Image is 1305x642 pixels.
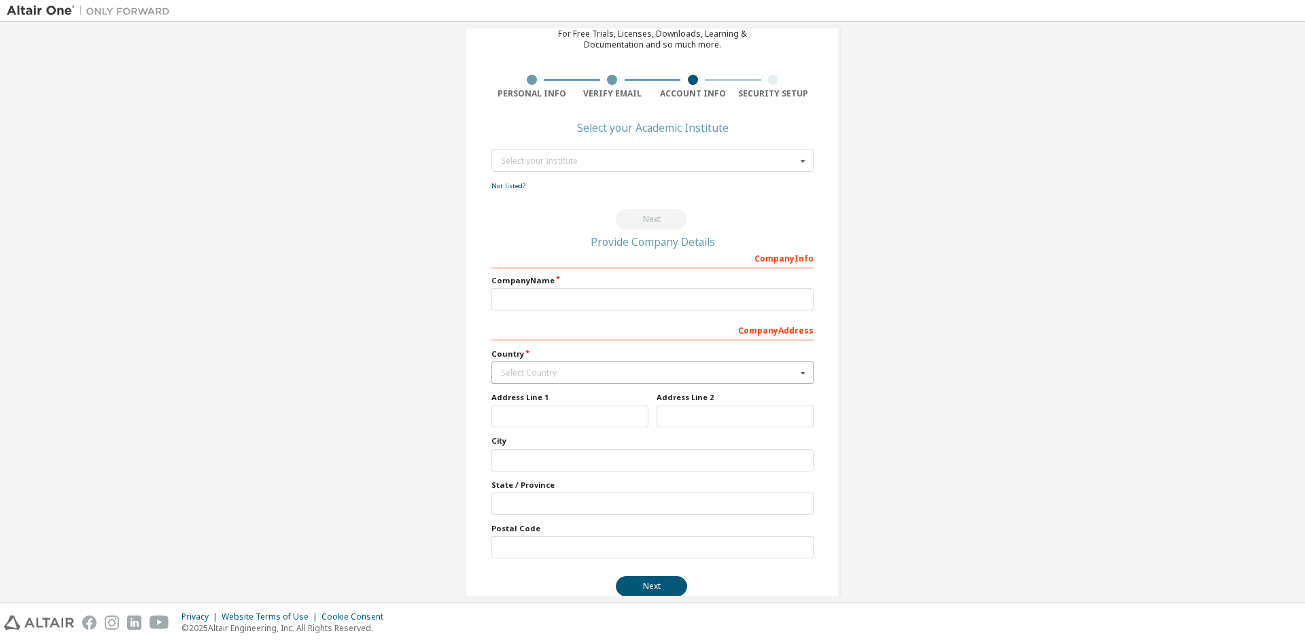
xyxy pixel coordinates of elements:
[222,611,321,622] div: Website Terms of Use
[82,616,97,630] img: facebook.svg
[127,616,141,630] img: linkedin.svg
[652,88,733,99] div: Account Info
[491,349,814,359] label: Country
[181,622,391,634] p: © 2025 Altair Engineering, Inc. All Rights Reserved.
[491,523,814,534] label: Postal Code
[181,611,222,622] div: Privacy
[7,4,177,18] img: Altair One
[491,88,572,99] div: Personal Info
[491,319,814,340] div: Company Address
[105,616,119,630] img: instagram.svg
[491,275,814,286] label: Company Name
[491,480,814,491] label: State / Province
[572,88,653,99] div: Verify Email
[491,435,814,446] label: City
[321,611,391,622] div: Cookie Consent
[491,247,814,268] div: Company Info
[657,392,814,403] label: Address Line 2
[491,181,525,190] a: Not listed?
[616,576,687,596] button: Next
[491,392,648,403] label: Address Line 1
[150,616,169,630] img: youtube.svg
[491,209,814,230] div: You need to select your Academic Institute to continue
[558,29,747,50] div: For Free Trials, Licenses, Downloads, Learning & Documentation and so much more.
[733,88,814,99] div: Security Setup
[501,157,797,165] div: Select your Institute
[577,124,729,132] div: Select your Academic Institute
[491,238,814,246] div: Provide Company Details
[4,616,74,630] img: altair_logo.svg
[501,369,797,377] div: Select Country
